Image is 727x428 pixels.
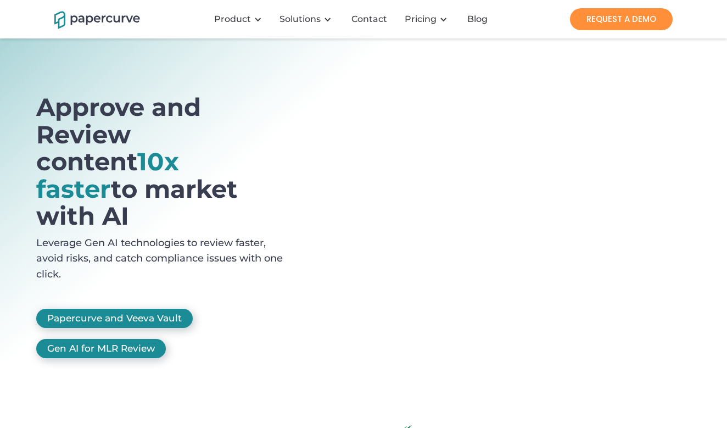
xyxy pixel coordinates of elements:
div: Blog [467,14,488,25]
a: Papercurve and Veeva Vault [36,309,193,328]
div: Solutions [273,3,343,36]
a: open lightbox [36,93,292,309]
span: 10x faster [36,146,179,204]
a: Blog [458,14,499,25]
div: Product [208,3,273,36]
h1: Approve and Review content to market with AI [36,93,292,230]
div: Pricing [398,3,458,36]
a: Contact [343,14,398,25]
a: REQUEST A DEMO [570,8,673,30]
div: Product [214,14,251,25]
p: Leverage Gen AI technologies to review faster, avoid risks, and catch compliance issues with one ... [36,235,292,288]
a: home [54,9,126,29]
a: Gen AI for MLR Review [36,339,166,358]
div: Contact [351,14,387,25]
a: Pricing [405,14,437,25]
div: Solutions [279,14,321,25]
